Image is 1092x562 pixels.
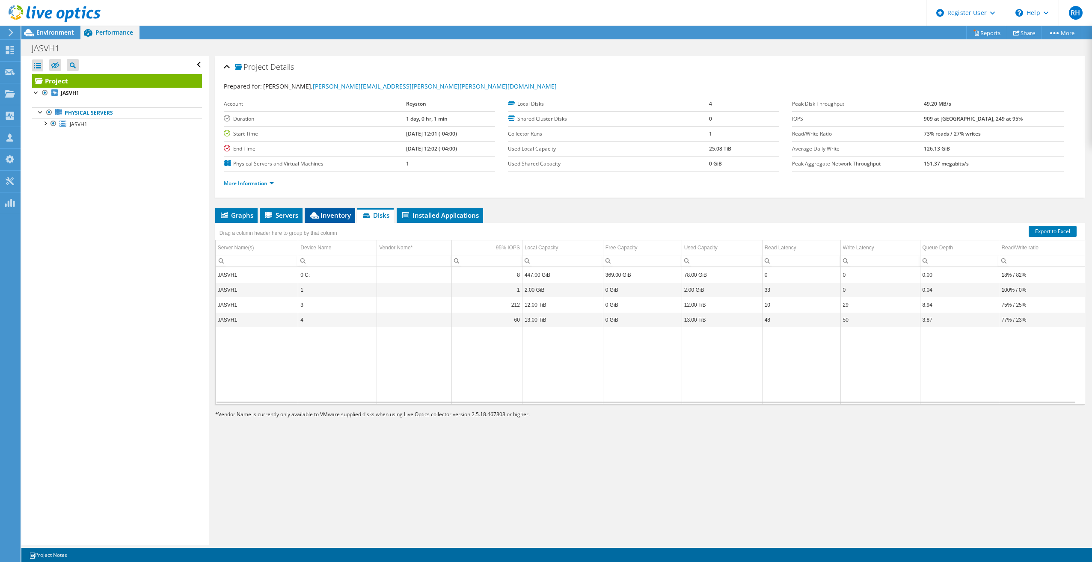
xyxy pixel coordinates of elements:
[840,240,920,255] td: Write Latency Column
[840,255,920,266] td: Column Write Latency, Filter cell
[1007,26,1042,39] a: Share
[32,74,202,88] a: Project
[218,243,254,253] div: Server Name(s)
[522,240,603,255] td: Local Capacity Column
[999,267,1085,282] td: Column Read/Write ratio, Value 18% / 82%
[792,115,923,123] label: IOPS
[605,243,638,253] div: Free Capacity
[709,160,722,167] b: 0 GiB
[999,312,1085,327] td: Column Read/Write ratio, Value 77% / 23%
[522,267,603,282] td: Column Local Capacity, Value 447.00 GiB
[216,297,298,312] td: Column Server Name(s), Value JASVH1
[1001,243,1038,253] div: Read/Write ratio
[496,243,520,253] div: 95% IOPS
[452,267,522,282] td: Column 95% IOPS, Value 8
[762,282,840,297] td: Column Read Latency, Value 33
[920,267,999,282] td: Column Queue Depth, Value 0.00
[508,130,709,138] label: Collector Runs
[792,100,923,108] label: Peak Disk Throughput
[508,100,709,108] label: Local Disks
[709,145,731,152] b: 25.08 TiB
[220,211,253,219] span: Graphs
[840,297,920,312] td: Column Write Latency, Value 29
[32,88,202,99] a: JASVH1
[377,255,452,266] td: Column Vendor Name*, Filter cell
[709,115,712,122] b: 0
[406,115,448,122] b: 1 day, 0 hr, 1 min
[682,312,762,327] td: Column Used Capacity, Value 13.00 TiB
[762,267,840,282] td: Column Read Latency, Value 0
[379,243,449,253] div: Vendor Name*
[682,240,762,255] td: Used Capacity Column
[920,282,999,297] td: Column Queue Depth, Value 0.04
[300,243,331,253] div: Device Name
[264,211,298,219] span: Servers
[924,145,950,152] b: 126.13 GiB
[522,312,603,327] td: Column Local Capacity, Value 13.00 TiB
[525,243,558,253] div: Local Capacity
[224,145,406,153] label: End Time
[95,28,133,36] span: Performance
[28,44,73,53] h1: JASVH1
[452,240,522,255] td: 95% IOPS Column
[377,297,452,312] td: Column Vendor Name*, Value
[924,100,951,107] b: 49.20 MB/s
[999,255,1085,266] td: Column Read/Write ratio, Filter cell
[522,255,603,266] td: Column Local Capacity, Filter cell
[1029,226,1077,237] a: Export to Excel
[762,297,840,312] td: Column Read Latency, Value 10
[216,240,298,255] td: Server Name(s) Column
[263,82,557,90] span: [PERSON_NAME],
[999,282,1085,297] td: Column Read/Write ratio, Value 100% / 0%
[270,62,294,72] span: Details
[966,26,1007,39] a: Reports
[843,243,874,253] div: Write Latency
[792,130,923,138] label: Read/Write Ratio
[36,28,74,36] span: Environment
[792,145,923,153] label: Average Daily Write
[508,115,709,123] label: Shared Cluster Disks
[684,243,718,253] div: Used Capacity
[452,297,522,312] td: Column 95% IOPS, Value 212
[508,145,709,153] label: Used Local Capacity
[224,82,262,90] label: Prepared for:
[603,255,682,266] td: Column Free Capacity, Filter cell
[298,312,377,327] td: Column Device Name, Value 4
[682,255,762,266] td: Column Used Capacity, Filter cell
[452,282,522,297] td: Column 95% IOPS, Value 1
[406,130,457,137] b: [DATE] 12:01 (-04:00)
[792,160,923,168] label: Peak Aggregate Network Throughput
[923,243,953,253] div: Queue Depth
[709,130,712,137] b: 1
[603,312,682,327] td: Column Free Capacity, Value 0 GiB
[224,100,406,108] label: Account
[224,130,406,138] label: Start Time
[216,282,298,297] td: Column Server Name(s), Value JASVH1
[999,240,1085,255] td: Read/Write ratio Column
[924,115,1023,122] b: 909 at [GEOGRAPHIC_DATA], 249 at 95%
[765,243,796,253] div: Read Latency
[401,211,479,219] span: Installed Applications
[522,297,603,312] td: Column Local Capacity, Value 12.00 TiB
[840,267,920,282] td: Column Write Latency, Value 0
[298,240,377,255] td: Device Name Column
[682,282,762,297] td: Column Used Capacity, Value 2.00 GiB
[32,107,202,118] a: Physical Servers
[70,121,87,128] span: JASVH1
[217,227,339,239] div: Drag a column header here to group by that column
[216,255,298,266] td: Column Server Name(s), Filter cell
[709,100,712,107] b: 4
[920,240,999,255] td: Queue Depth Column
[298,297,377,312] td: Column Device Name, Value 3
[362,211,389,219] span: Disks
[840,312,920,327] td: Column Write Latency, Value 50
[406,160,409,167] b: 1
[1069,6,1083,20] span: RH
[924,160,969,167] b: 151.37 megabits/s
[235,63,268,71] span: Project
[377,240,452,255] td: Vendor Name* Column
[216,312,298,327] td: Column Server Name(s), Value JASVH1
[603,297,682,312] td: Column Free Capacity, Value 0 GiB
[924,130,981,137] b: 73% reads / 27% writes
[920,255,999,266] td: Column Queue Depth, Filter cell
